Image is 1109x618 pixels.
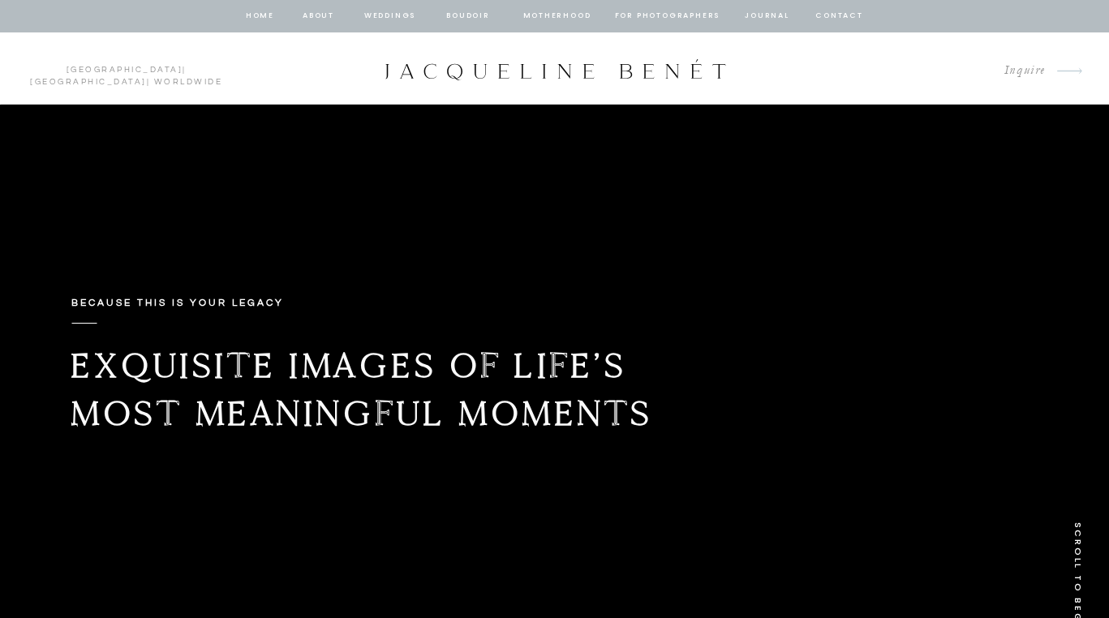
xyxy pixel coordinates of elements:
[814,9,866,24] a: contact
[23,64,230,74] p: | | Worldwide
[523,9,591,24] a: Motherhood
[302,9,336,24] a: about
[615,9,720,24] a: for photographers
[67,66,183,74] a: [GEOGRAPHIC_DATA]
[991,60,1046,82] a: Inquire
[30,78,147,86] a: [GEOGRAPHIC_DATA]
[245,9,276,24] a: home
[71,298,284,308] b: Because this is your legacy
[71,344,653,435] b: Exquisite images of life’s most meaningful moments
[742,9,793,24] a: journal
[445,9,492,24] a: BOUDOIR
[363,9,418,24] a: Weddings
